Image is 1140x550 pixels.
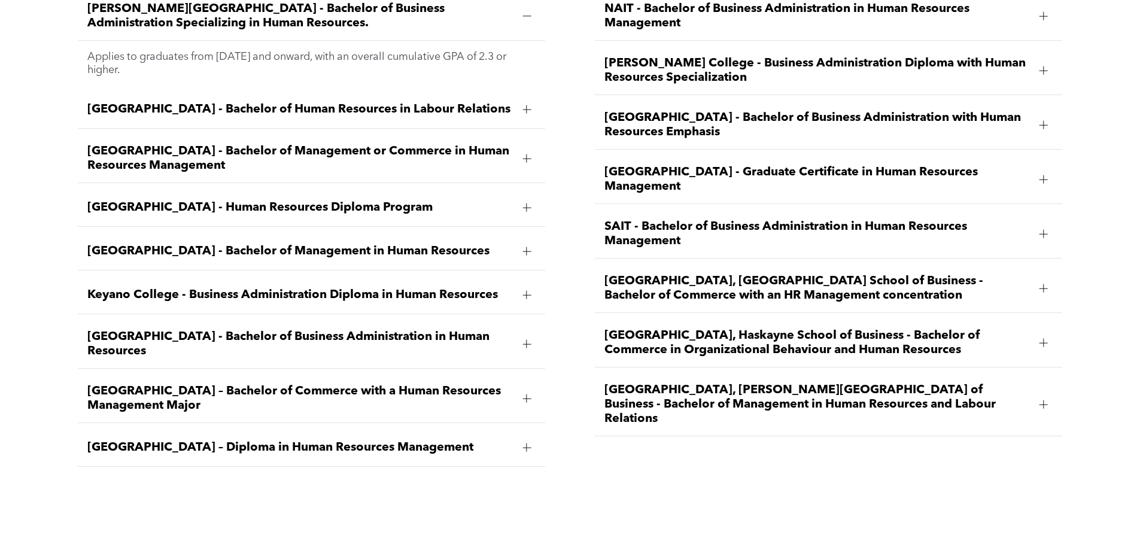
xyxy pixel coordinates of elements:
span: Keyano College - Business Administration Diploma in Human Resources [87,288,513,302]
span: SAIT - Bachelor of Business Administration in Human Resources Management [604,220,1030,248]
span: [GEOGRAPHIC_DATA] – Bachelor of Commerce with a Human Resources Management Major [87,384,513,413]
span: [GEOGRAPHIC_DATA] - Bachelor of Business Administration with Human Resources Emphasis [604,111,1030,139]
span: [GEOGRAPHIC_DATA] - Bachelor of Human Resources in Labour Relations [87,102,513,117]
span: [GEOGRAPHIC_DATA], [PERSON_NAME][GEOGRAPHIC_DATA] of Business - Bachelor of Management in Human R... [604,383,1030,426]
span: [GEOGRAPHIC_DATA] - Graduate Certificate in Human Resources Management [604,165,1030,194]
span: [GEOGRAPHIC_DATA] - Human Resources Diploma Program [87,200,513,215]
span: [PERSON_NAME] College - Business Administration Diploma with Human Resources Specialization [604,56,1030,85]
span: [GEOGRAPHIC_DATA] - Bachelor of Management or Commerce in Human Resources Management [87,144,513,173]
span: [GEOGRAPHIC_DATA] – Diploma in Human Resources Management [87,440,513,455]
span: NAIT - Bachelor of Business Administration in Human Resources Management [604,2,1030,31]
span: [GEOGRAPHIC_DATA], [GEOGRAPHIC_DATA] School of Business - Bachelor of Commerce with an HR Managem... [604,274,1030,303]
span: [GEOGRAPHIC_DATA] - Bachelor of Business Administration in Human Resources [87,330,513,358]
span: [GEOGRAPHIC_DATA] - Bachelor of Management in Human Resources [87,244,513,259]
p: Applies to graduates from [DATE] and onward, with an overall cumulative GPA of 2.3 or higher. [87,50,536,77]
span: [PERSON_NAME][GEOGRAPHIC_DATA] - Bachelor of Business Administration Specializing in Human Resour... [87,2,513,31]
span: [GEOGRAPHIC_DATA], Haskayne School of Business - Bachelor of Commerce in Organizational Behaviour... [604,329,1030,357]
